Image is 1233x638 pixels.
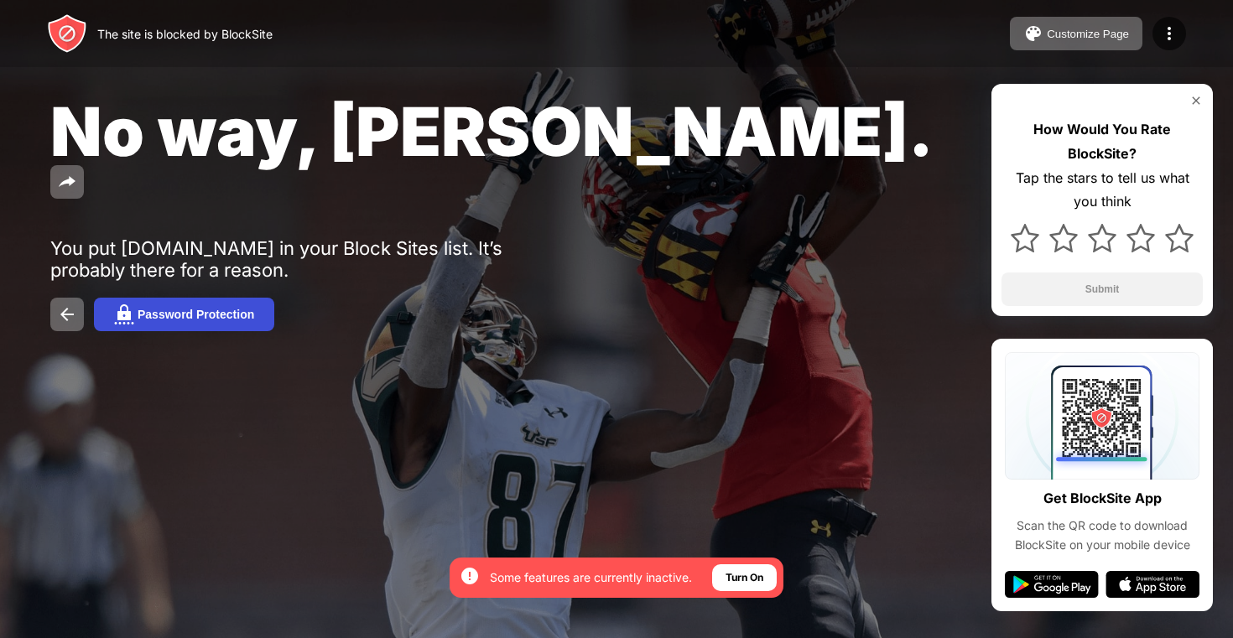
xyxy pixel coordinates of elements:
[50,237,569,281] div: You put [DOMAIN_NAME] in your Block Sites list. It’s probably there for a reason.
[1189,94,1203,107] img: rate-us-close.svg
[1001,166,1203,215] div: Tap the stars to tell us what you think
[1106,571,1199,598] img: app-store.svg
[1126,224,1155,252] img: star.svg
[97,27,273,41] div: The site is blocked by BlockSite
[94,298,274,331] button: Password Protection
[1005,516,1199,554] div: Scan the QR code to download BlockSite on your mobile device
[1023,23,1043,44] img: pallet.svg
[1043,486,1162,511] div: Get BlockSite App
[490,569,692,586] div: Some features are currently inactive.
[1011,224,1039,252] img: star.svg
[1088,224,1116,252] img: star.svg
[50,91,934,172] span: No way, [PERSON_NAME].
[1165,224,1194,252] img: star.svg
[460,566,480,586] img: error-circle-white.svg
[57,172,77,192] img: share.svg
[114,304,134,324] img: password.svg
[1159,23,1179,44] img: menu-icon.svg
[57,304,77,324] img: back.svg
[47,13,87,54] img: header-logo.svg
[138,308,254,321] div: Password Protection
[1001,117,1203,166] div: How Would You Rate BlockSite?
[1049,224,1078,252] img: star.svg
[726,569,763,586] div: Turn On
[1001,272,1203,306] button: Submit
[1005,571,1099,598] img: google-play.svg
[1047,28,1129,40] div: Customize Page
[1010,17,1142,50] button: Customize Page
